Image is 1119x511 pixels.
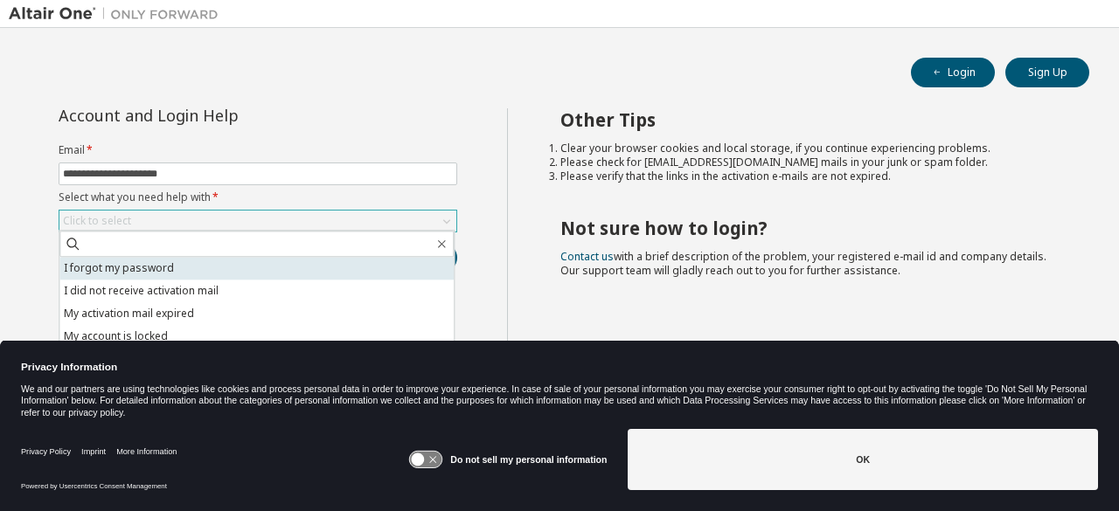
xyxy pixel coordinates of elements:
[560,169,1059,183] li: Please verify that the links in the activation e-mails are not expired.
[560,142,1059,155] li: Clear your browser cookies and local storage, if you continue experiencing problems.
[59,190,457,204] label: Select what you need help with
[560,155,1059,169] li: Please check for [EMAIL_ADDRESS][DOMAIN_NAME] mails in your junk or spam folder.
[59,143,457,157] label: Email
[59,108,378,122] div: Account and Login Help
[59,211,456,231] div: Click to select
[59,257,454,280] li: I forgot my password
[560,108,1059,131] h2: Other Tips
[560,249,1046,278] span: with a brief description of the problem, your registered e-mail id and company details. Our suppo...
[560,217,1059,239] h2: Not sure how to login?
[1005,58,1089,87] button: Sign Up
[911,58,995,87] button: Login
[63,214,131,228] div: Click to select
[9,5,227,23] img: Altair One
[560,249,614,264] a: Contact us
